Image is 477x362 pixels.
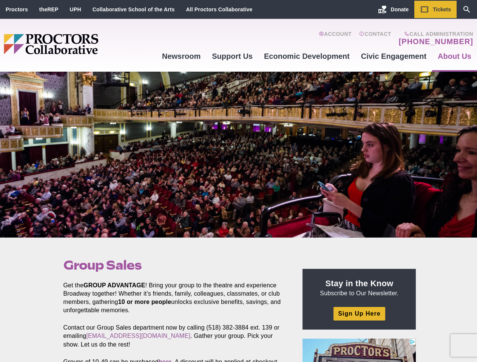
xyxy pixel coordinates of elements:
[457,1,477,18] a: Search
[70,6,81,12] a: UPH
[372,1,414,18] a: Donate
[399,37,473,46] a: [PHONE_NUMBER]
[206,46,258,66] a: Support Us
[391,6,409,12] span: Donate
[355,46,432,66] a: Civic Engagement
[432,46,477,66] a: About Us
[414,1,457,18] a: Tickets
[63,281,286,314] p: Get the ! Bring your group to the theatre and experience Broadway together! Whether it’s friends,...
[312,278,407,298] p: Subscribe to Our Newsletter.
[326,279,394,288] strong: Stay in the Know
[86,333,190,339] a: [EMAIL_ADDRESS][DOMAIN_NAME]
[397,31,473,37] span: Call Administration
[433,6,451,12] span: Tickets
[4,34,156,54] img: Proctors logo
[63,324,286,348] p: Contact our Group Sales department now by calling (518) 382-3884 ext. 139 or emailing . Gather yo...
[93,6,175,12] a: Collaborative School of the Arts
[186,6,252,12] a: All Proctors Collaborative
[333,307,385,320] a: Sign Up Here
[83,282,145,288] strong: GROUP ADVANTAGE
[359,31,391,46] a: Contact
[63,258,286,272] h1: Group Sales
[6,6,28,12] a: Proctors
[258,46,355,66] a: Economic Development
[118,299,171,305] strong: 10 or more people
[39,6,59,12] a: theREP
[156,46,206,66] a: Newsroom
[319,31,352,46] a: Account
